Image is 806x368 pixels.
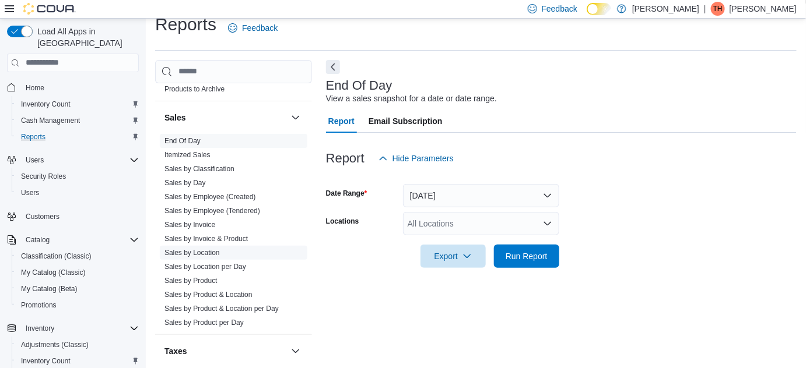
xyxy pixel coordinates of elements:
[21,81,49,95] a: Home
[164,262,246,271] span: Sales by Location per Day
[403,184,559,207] button: [DATE]
[16,354,139,368] span: Inventory Count
[223,16,282,40] a: Feedback
[12,168,143,185] button: Security Roles
[21,321,139,335] span: Inventory
[164,112,186,123] h3: Sales
[242,22,278,34] span: Feedback
[164,249,220,257] a: Sales by Location
[21,132,45,141] span: Reports
[587,15,587,16] span: Dark Mode
[494,245,559,268] button: Run Report
[2,79,143,96] button: Home
[21,321,59,335] button: Inventory
[2,320,143,337] button: Inventory
[16,249,96,263] a: Classification (Classic)
[21,153,48,167] button: Users
[16,266,139,279] span: My Catalog (Classic)
[16,354,75,368] a: Inventory Count
[16,186,44,200] a: Users
[164,85,225,93] a: Products to Archive
[21,80,139,95] span: Home
[420,245,486,268] button: Export
[164,263,246,271] a: Sales by Location per Day
[26,212,59,221] span: Customers
[164,179,206,187] a: Sales by Day
[21,233,139,247] span: Catalog
[21,209,139,224] span: Customers
[164,136,201,146] span: End Of Day
[164,221,215,229] a: Sales by Invoice
[16,97,75,111] a: Inventory Count
[164,319,244,327] a: Sales by Product per Day
[164,207,260,215] a: Sales by Employee (Tendered)
[12,264,143,281] button: My Catalog (Classic)
[374,147,458,170] button: Hide Parameters
[26,155,44,165] span: Users
[730,2,797,16] p: [PERSON_NAME]
[21,233,54,247] button: Catalog
[16,282,82,296] a: My Catalog (Beta)
[21,340,89,349] span: Adjustments (Classic)
[704,2,706,16] p: |
[542,3,577,15] span: Feedback
[2,208,143,225] button: Customers
[164,276,218,285] span: Sales by Product
[164,290,253,299] span: Sales by Product & Location
[21,116,80,125] span: Cash Management
[164,84,225,94] span: Products to Archive
[16,169,139,183] span: Security Roles
[632,2,699,16] p: [PERSON_NAME]
[21,210,64,224] a: Customers
[21,268,86,277] span: My Catalog (Classic)
[26,324,54,333] span: Inventory
[164,345,286,357] button: Taxes
[326,93,497,105] div: View a sales snapshot for a date or date range.
[289,344,303,358] button: Taxes
[16,266,90,279] a: My Catalog (Classic)
[16,282,139,296] span: My Catalog (Beta)
[23,3,76,15] img: Cova
[713,2,723,16] span: TH
[587,3,611,15] input: Dark Mode
[155,68,312,101] div: Products
[21,284,78,293] span: My Catalog (Beta)
[543,219,552,228] button: Open list of options
[12,185,143,201] button: Users
[164,206,260,215] span: Sales by Employee (Tendered)
[16,130,139,144] span: Reports
[164,235,248,243] a: Sales by Invoice & Product
[427,245,479,268] span: Export
[164,164,234,174] span: Sales by Classification
[12,112,143,129] button: Cash Management
[12,248,143,264] button: Classification (Classic)
[16,114,139,128] span: Cash Management
[21,252,92,261] span: Classification (Classic)
[326,151,365,165] h3: Report
[164,304,279,313] span: Sales by Product & Location per Day
[16,298,61,312] a: Promotions
[326,60,340,74] button: Next
[711,2,725,16] div: Tim Hales
[21,188,39,197] span: Users
[164,193,256,201] a: Sales by Employee (Created)
[21,100,71,109] span: Inventory Count
[326,79,393,93] h3: End Of Day
[369,109,443,133] span: Email Subscription
[2,232,143,248] button: Catalog
[164,151,211,159] a: Itemized Sales
[12,337,143,353] button: Adjustments (Classic)
[328,109,355,133] span: Report
[164,165,234,173] a: Sales by Classification
[506,250,548,262] span: Run Report
[393,153,454,164] span: Hide Parameters
[12,297,143,313] button: Promotions
[16,97,139,111] span: Inventory Count
[33,26,139,49] span: Load All Apps in [GEOGRAPHIC_DATA]
[21,153,139,167] span: Users
[155,13,216,36] h1: Reports
[12,96,143,112] button: Inventory Count
[164,318,244,327] span: Sales by Product per Day
[164,248,220,257] span: Sales by Location
[21,356,71,366] span: Inventory Count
